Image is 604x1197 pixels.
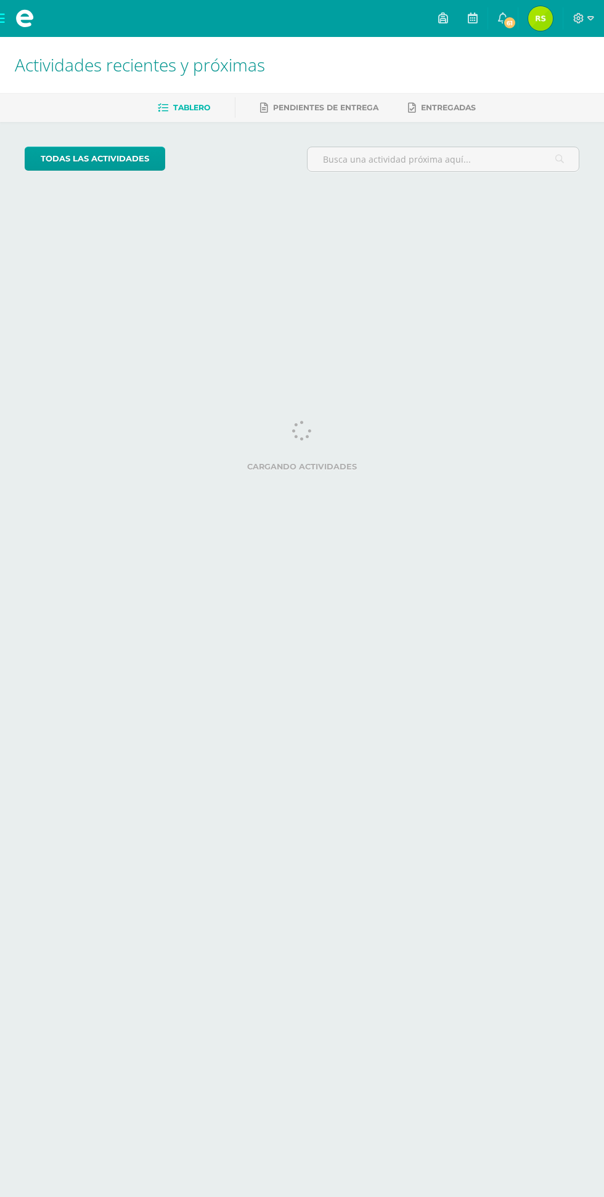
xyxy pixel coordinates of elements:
label: Cargando actividades [25,462,579,471]
a: Entregadas [408,98,476,118]
span: 61 [503,16,516,30]
a: Pendientes de entrega [260,98,378,118]
span: Pendientes de entrega [273,103,378,112]
a: Tablero [158,98,210,118]
input: Busca una actividad próxima aquí... [308,147,579,171]
a: todas las Actividades [25,147,165,171]
span: Tablero [173,103,210,112]
span: Entregadas [421,103,476,112]
img: 40ba22f16ea8f5f1325d4f40f26342e8.png [528,6,553,31]
span: Actividades recientes y próximas [15,53,265,76]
